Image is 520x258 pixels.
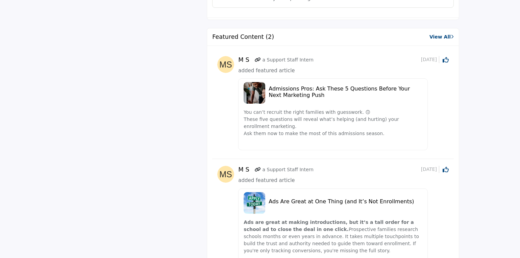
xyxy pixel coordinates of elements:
[212,33,274,41] h2: Featured Content (2)
[255,56,261,63] a: Link of redirect to contact page
[238,166,253,173] h5: M S
[421,166,439,173] span: [DATE]
[217,56,234,73] img: avtar-image
[263,56,314,63] p: a Support Staff Intern
[443,166,449,173] i: Click to Like this activity
[244,220,414,232] strong: Ads are great at making introductions, but it’s a tall order for a school ad to close the deal in...
[255,166,261,173] a: Link of redirect to contact page
[244,192,265,214] img: ads-are-great-at-one-thing-and-its-not-enrollments image
[238,75,449,154] a: admissions-pros-ask-these-5-questions-before-your-next-marketing-push image Admissions Pros: Ask ...
[238,177,295,183] span: added featured article
[244,109,422,137] p: You can’t recruit the right families with guesswork. 🙃 These five questions will reveal what’s he...
[244,219,422,254] p: Prospective families research schools months or even years in advance. It takes multiple touchpoi...
[217,166,234,183] img: avtar-image
[269,198,422,205] h5: Ads Are Great at One Thing (and It’s Not Enrollments)
[263,166,314,173] p: a Support Staff Intern
[238,56,253,63] h5: M S
[421,56,439,63] span: [DATE]
[244,82,265,104] img: admissions-pros-ask-these-5-questions-before-your-next-marketing-push image
[443,57,449,63] i: Click to Like this activity
[269,85,422,98] h5: Admissions Pros: Ask These 5 Questions Before Your Next Marketing Push
[429,33,454,41] a: View All
[238,68,295,74] span: added featured article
